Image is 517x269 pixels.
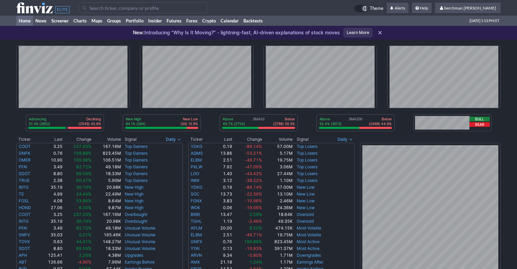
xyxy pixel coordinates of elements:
[39,232,63,238] td: 35.03
[92,204,121,211] td: 9.87M
[191,253,202,258] a: ARVN
[387,3,409,14] a: Alerts
[297,171,317,176] a: Top Losers
[200,16,218,26] a: Crypto
[435,3,501,14] a: berchman.[PERSON_NAME]
[29,117,50,121] p: Advancing
[76,164,91,169] span: 82.72%
[19,144,31,149] a: COOT
[76,178,91,183] span: 60.47%
[370,5,383,12] span: Theme
[92,177,121,184] td: 5.90M
[191,191,200,197] a: SOC
[297,137,309,142] span: Signal
[245,198,262,203] span: -10.96%
[241,16,265,26] a: Backtests
[126,117,145,121] p: New High
[126,121,145,126] p: 84.1% (264)
[212,177,232,184] td: 3.12
[297,259,323,265] a: Earnings After
[33,16,49,26] a: News
[19,198,29,203] a: FOSL
[262,177,293,184] td: 1.10M
[79,253,91,258] span: 2.26%
[92,150,121,157] td: 823.45M
[218,16,241,26] a: Calendar
[469,16,499,26] span: [DATE] 1:53 PM ET
[297,253,321,258] a: Downgrades
[92,184,121,191] td: 20.98K
[125,171,148,176] a: Top Gainers
[223,121,245,126] p: 49.7% (2754)
[320,121,342,126] p: 55.4% (3073)
[39,157,63,164] td: 10.90
[191,144,202,149] a: YDKG
[338,136,347,143] span: Daily
[212,218,232,225] td: 1.19
[245,246,262,251] span: -10.93%
[180,117,198,121] p: New Low
[247,219,262,224] span: -2.46%
[212,191,232,198] td: 13.73
[76,219,91,224] span: 30.19%
[191,239,202,244] a: GNPX
[262,136,293,143] th: Volume
[19,171,30,176] a: SDOT
[92,252,121,259] td: 4.38M
[92,211,121,218] td: 167.16M
[19,164,27,169] a: PFAI
[39,218,63,225] td: 35.19
[146,16,164,26] a: Insider
[369,117,392,121] p: Below
[125,205,143,210] a: New High
[249,225,262,231] span: 8.50%
[166,136,176,143] span: Daily
[336,136,355,143] button: Signals interval
[92,198,121,204] td: 8.64M
[262,225,293,232] td: 474.15K
[245,157,262,163] span: -46.71%
[19,253,27,258] a: APH
[39,177,63,184] td: 2.38
[191,232,202,237] a: ELBM
[412,3,432,14] a: Help
[125,253,143,258] a: Upgrades
[212,211,232,218] td: 13.47
[354,5,383,12] a: Theme
[19,205,31,210] a: HOND
[79,121,101,126] p: (2549) 45.8%
[212,170,232,177] td: 1.40
[39,238,63,245] td: 0.63
[92,157,121,164] td: 106.51M
[212,225,232,232] td: 20.00
[39,184,63,191] td: 35.19
[125,198,143,203] a: New High
[191,219,202,224] a: TGHL
[39,150,63,157] td: 0.76
[262,218,293,225] td: 49.35K
[76,198,91,203] span: 53.96%
[212,259,232,266] td: 21.18
[191,151,203,156] a: AQMS
[39,252,63,259] td: 125.41
[297,232,321,237] a: Most Volatile
[191,205,200,210] a: WOK
[73,157,91,163] span: 165.98%
[262,184,293,191] td: 57.00M
[262,157,293,164] td: 19.75M
[19,178,30,183] a: TRUE
[92,218,121,225] td: 20.98K
[16,16,33,26] a: Home
[262,150,293,157] td: 5.17M
[232,136,262,143] th: Change
[343,28,373,37] a: Learn More
[262,245,293,252] td: 391.37M
[297,144,317,149] a: Top Losers
[39,170,63,177] td: 8.80
[19,239,30,244] a: TOVX
[273,121,295,126] p: (2788) 50.3%
[73,144,91,149] span: 237.20%
[245,205,262,210] span: -19.06%
[297,185,315,190] a: New Low
[19,225,27,231] a: PFAI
